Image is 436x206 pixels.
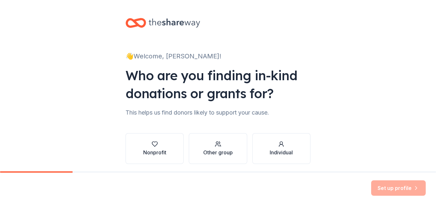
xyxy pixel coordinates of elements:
[126,133,184,164] button: Nonprofit
[270,149,293,156] div: Individual
[126,107,310,118] div: This helps us find donors likely to support your cause.
[203,149,233,156] div: Other group
[126,51,310,61] div: 👋 Welcome, [PERSON_NAME]!
[143,149,166,156] div: Nonprofit
[189,133,247,164] button: Other group
[252,133,310,164] button: Individual
[126,66,310,102] div: Who are you finding in-kind donations or grants for?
